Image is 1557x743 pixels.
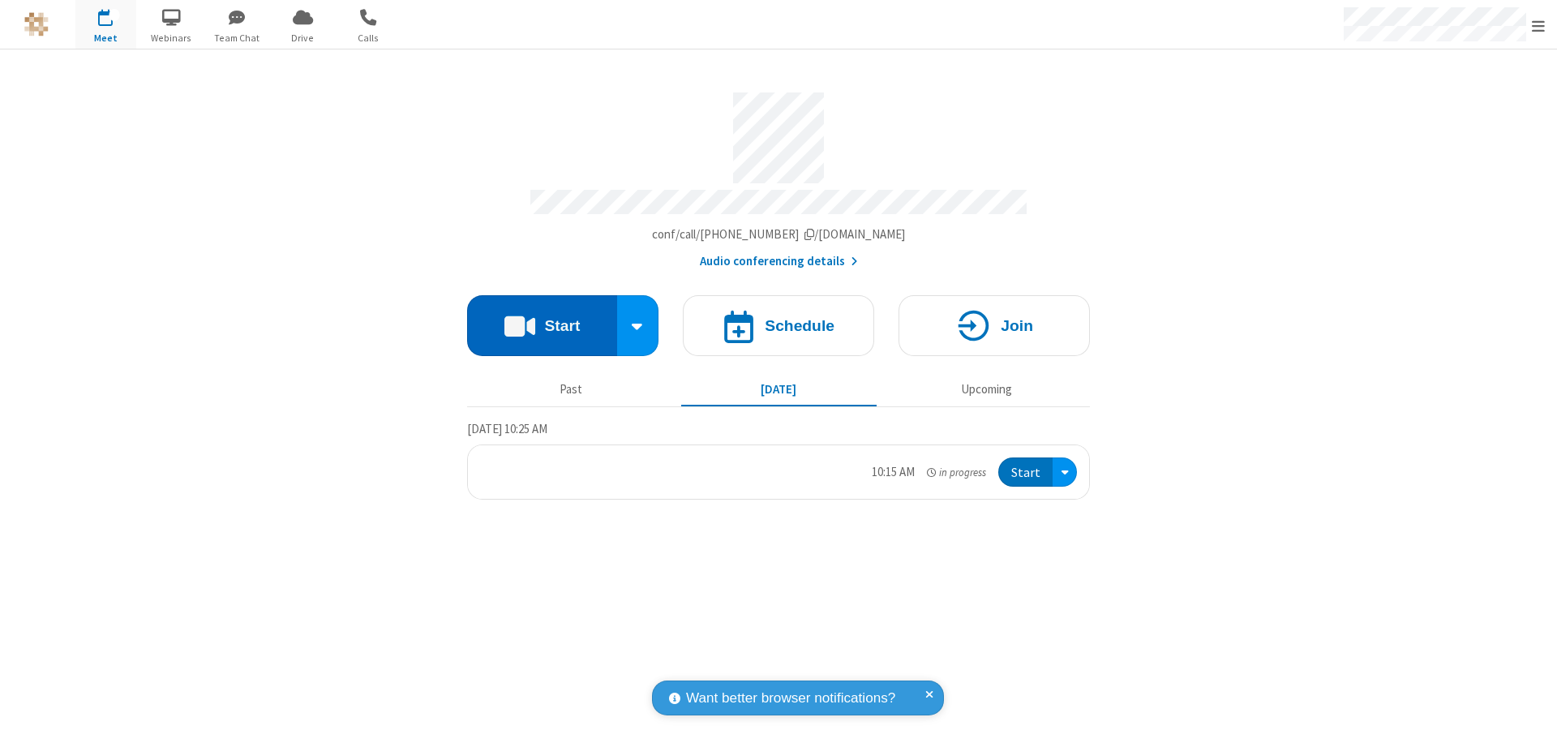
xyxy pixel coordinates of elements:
[338,31,399,45] span: Calls
[474,374,669,405] button: Past
[927,465,986,480] em: in progress
[681,374,877,405] button: [DATE]
[1516,701,1545,732] iframe: Chat
[467,419,1090,500] section: Today's Meetings
[700,252,858,271] button: Audio conferencing details
[467,80,1090,271] section: Account details
[1001,318,1033,333] h4: Join
[889,374,1084,405] button: Upcoming
[872,463,915,482] div: 10:15 AM
[765,318,834,333] h4: Schedule
[617,295,659,356] div: Start conference options
[207,31,268,45] span: Team Chat
[75,31,136,45] span: Meet
[686,688,895,709] span: Want better browser notifications?
[24,12,49,37] img: QA Selenium DO NOT DELETE OR CHANGE
[899,295,1090,356] button: Join
[652,225,906,244] button: Copy my meeting room linkCopy my meeting room link
[998,457,1053,487] button: Start
[109,9,120,21] div: 1
[544,318,580,333] h4: Start
[652,226,906,242] span: Copy my meeting room link
[141,31,202,45] span: Webinars
[1053,457,1077,487] div: Open menu
[272,31,333,45] span: Drive
[467,421,547,436] span: [DATE] 10:25 AM
[467,295,617,356] button: Start
[683,295,874,356] button: Schedule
